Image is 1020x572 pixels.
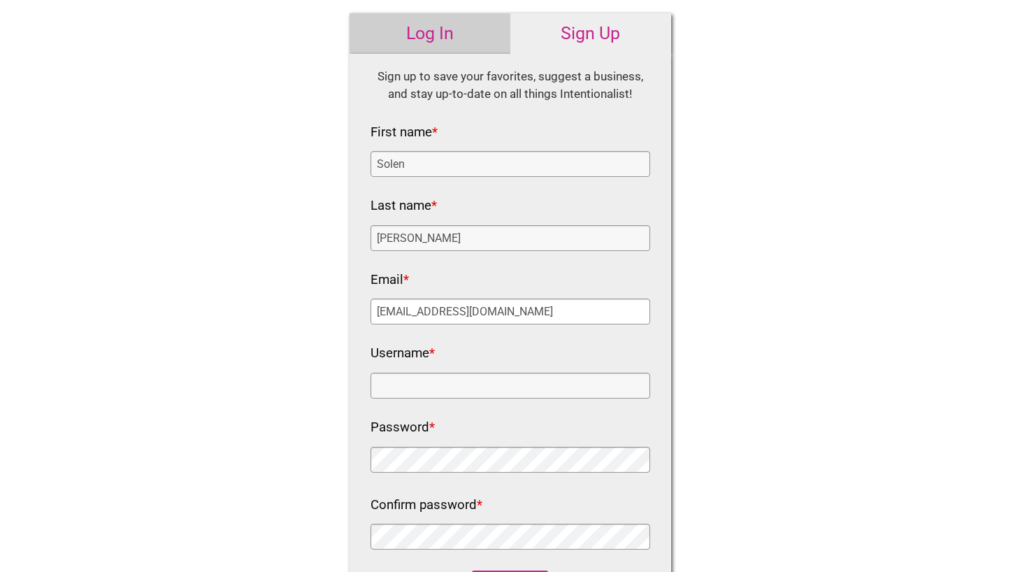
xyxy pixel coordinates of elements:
label: First name [371,121,438,145]
label: Last name [371,194,437,218]
label: Confirm password [371,494,482,517]
label: Username [371,342,435,366]
div: Sign up to save your favorites, suggest a business, and stay up-to-date on all things Intentional... [371,68,650,103]
a: Sign Up [510,13,671,54]
label: Password [371,416,435,440]
a: Log In [350,13,510,54]
label: Email [371,269,409,292]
